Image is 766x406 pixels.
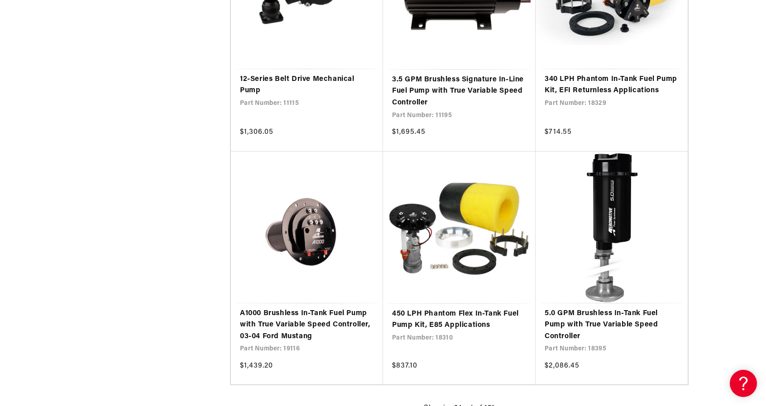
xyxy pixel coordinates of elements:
[545,74,679,97] a: 340 LPH Phantom In-Tank Fuel Pump Kit, EFI Returnless Applications
[392,74,527,109] a: 3.5 GPM Brushless Signature In-Line Fuel Pump with True Variable Speed Controller
[545,308,679,343] a: 5.0 GPM Brushless In-Tank Fuel Pump with True Variable Speed Controller
[240,74,374,97] a: 12-Series Belt Drive Mechanical Pump
[392,308,527,331] a: 450 LPH Phantom Flex In-Tank Fuel Pump Kit, E85 Applications
[240,308,374,343] a: A1000 Brushless In-Tank Fuel Pump with True Variable Speed Controller, 03-04 Ford Mustang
